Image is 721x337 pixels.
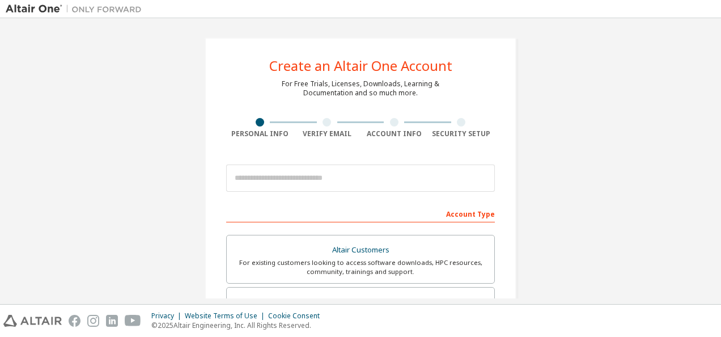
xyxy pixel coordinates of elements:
div: Account Type [226,204,495,222]
img: linkedin.svg [106,315,118,327]
div: Personal Info [226,129,294,138]
div: Cookie Consent [268,311,326,321]
img: Altair One [6,3,147,15]
div: Account Info [360,129,428,138]
div: Privacy [151,311,185,321]
img: facebook.svg [69,315,80,327]
p: © 2025 Altair Engineering, Inc. All Rights Reserved. [151,321,326,330]
div: Verify Email [294,129,361,138]
div: Altair Customers [234,242,487,258]
img: instagram.svg [87,315,99,327]
div: For existing customers looking to access software downloads, HPC resources, community, trainings ... [234,258,487,276]
div: Security Setup [428,129,495,138]
div: For Free Trials, Licenses, Downloads, Learning & Documentation and so much more. [282,79,439,98]
div: Create an Altair One Account [269,59,452,73]
img: altair_logo.svg [3,315,62,327]
div: Website Terms of Use [185,311,268,321]
div: Students [234,294,487,310]
img: youtube.svg [125,315,141,327]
